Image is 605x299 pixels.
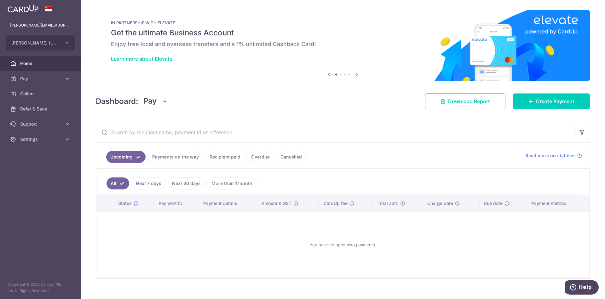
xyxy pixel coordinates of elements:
[104,217,582,272] div: You have no upcoming payments.
[107,177,129,189] a: All
[247,151,274,163] a: Overdue
[425,93,505,109] a: Download Report
[20,136,62,142] span: Settings
[153,195,198,212] th: Payment ID
[118,200,132,206] span: Status
[427,200,453,206] span: Charge date
[324,200,348,206] span: CardUp fee
[377,200,398,206] span: Total amt.
[96,122,574,142] input: Search by recipient name, payment id or reference
[148,151,203,163] a: Payments on the way
[143,95,168,107] button: Pay
[20,106,62,112] span: Refer & Save
[8,5,38,13] img: CardUp
[20,91,62,97] span: Collect
[20,75,62,82] span: Pay
[20,60,62,67] span: Home
[276,151,306,163] a: Cancelled
[132,177,165,189] a: Next 7 days
[448,98,490,105] span: Download Report
[111,28,575,38] h5: Get the ultimate Business Account
[536,98,574,105] span: Create Payment
[111,56,172,62] a: Learn more about Elevate
[261,200,291,206] span: Amount & GST
[484,200,503,206] span: Due date
[513,93,590,109] a: Create Payment
[526,152,582,159] a: Read more on statuses
[168,177,205,189] a: Next 30 days
[111,20,575,25] p: IN PARTNERSHIP WITH ELEVATE
[565,280,599,296] iframe: Opens a widget where you can find more information
[96,96,138,107] h4: Dashboard:
[198,195,256,212] th: Payment details
[20,121,62,127] span: Support
[207,177,256,189] a: More than 1 month
[96,10,590,81] img: Renovation banner
[526,152,576,159] span: Read more on statuses
[143,95,157,107] span: Pay
[6,35,75,51] button: [PERSON_NAME] ([PERSON_NAME][GEOGRAPHIC_DATA]) PTE. LTD.
[111,40,575,48] h6: Enjoy free local and overseas transfers and a 1% unlimited Cashback Card!
[526,195,589,212] th: Payment method
[205,151,245,163] a: Recipient paid
[11,40,58,46] span: [PERSON_NAME] ([PERSON_NAME][GEOGRAPHIC_DATA]) PTE. LTD.
[106,151,146,163] a: Upcoming
[10,22,71,28] p: [PERSON_NAME][EMAIL_ADDRESS][DOMAIN_NAME]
